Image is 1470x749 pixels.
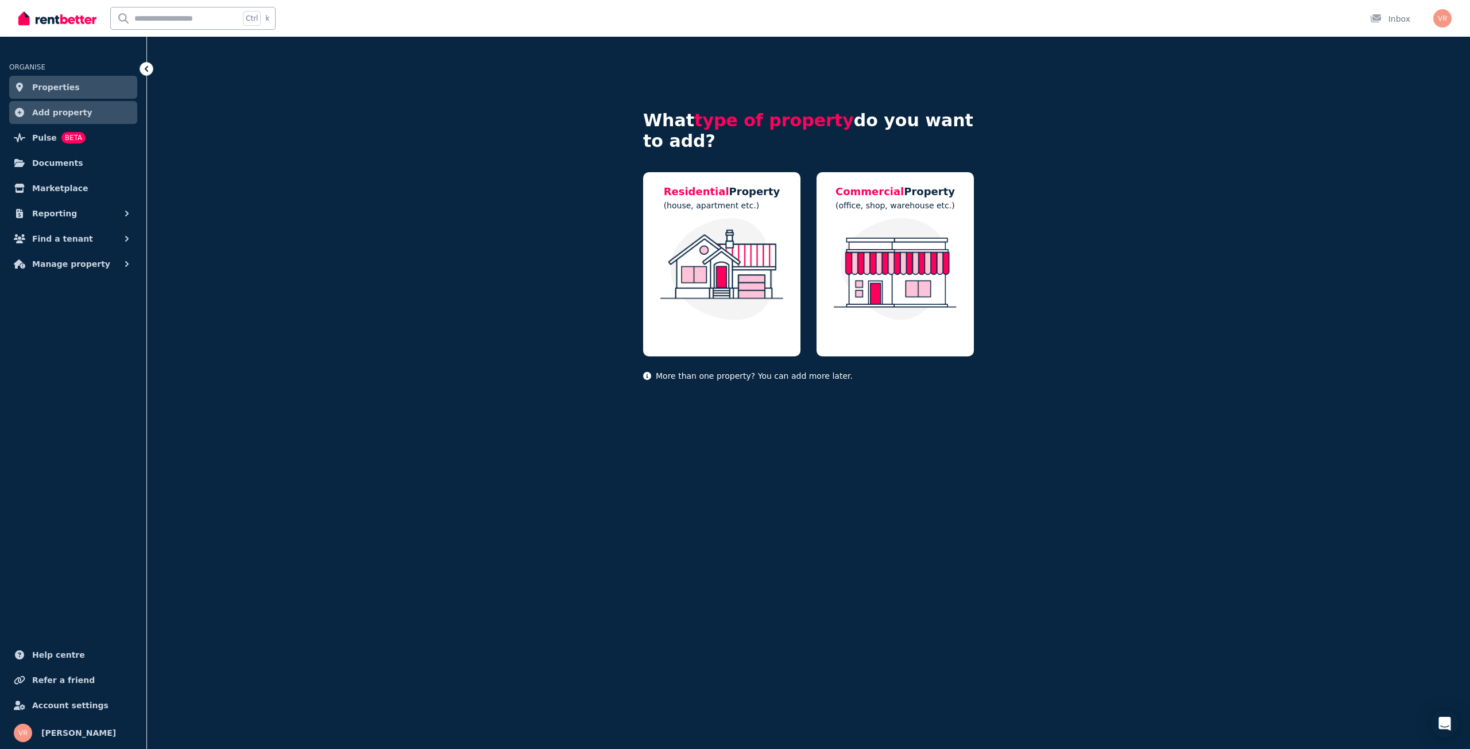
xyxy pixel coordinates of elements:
img: Veronica Riding [14,724,32,742]
span: Refer a friend [32,673,95,687]
span: Account settings [32,698,109,712]
p: (office, shop, warehouse etc.) [835,200,955,211]
a: Properties [9,76,137,99]
span: Ctrl [243,11,261,26]
img: Veronica Riding [1433,9,1452,28]
span: BETA [61,132,86,143]
span: Residential [664,185,729,197]
span: Add property [32,106,92,119]
span: [PERSON_NAME] [41,726,116,740]
a: Help centre [9,643,137,666]
h5: Property [835,184,955,200]
p: More than one property? You can add more later. [643,370,974,382]
span: Help centre [32,648,85,662]
span: Documents [32,156,83,170]
span: Properties [32,80,80,94]
span: Pulse [32,131,57,145]
a: Marketplace [9,177,137,200]
button: Find a tenant [9,227,137,250]
span: ORGANISE [9,63,45,71]
div: Open Intercom Messenger [1431,710,1459,738]
span: Marketplace [32,181,88,195]
a: Account settings [9,694,137,717]
a: Add property [9,101,137,124]
span: Manage property [32,257,110,271]
span: Commercial [835,185,904,197]
img: Commercial Property [828,218,962,320]
button: Reporting [9,202,137,225]
h4: What do you want to add? [643,110,974,152]
img: Residential Property [655,218,789,320]
p: (house, apartment etc.) [664,200,780,211]
h5: Property [664,184,780,200]
a: Documents [9,152,137,174]
a: Refer a friend [9,669,137,692]
span: k [265,14,269,23]
img: RentBetter [18,10,96,27]
a: PulseBETA [9,126,137,149]
button: Manage property [9,253,137,275]
div: Inbox [1370,13,1410,25]
span: Find a tenant [32,232,93,246]
span: type of property [694,110,854,130]
span: Reporting [32,207,77,220]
